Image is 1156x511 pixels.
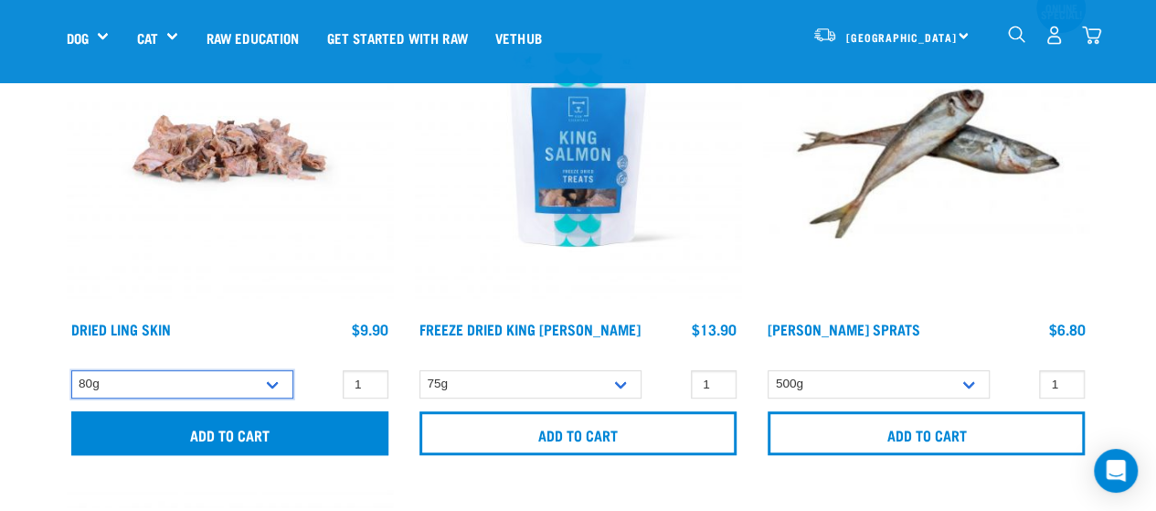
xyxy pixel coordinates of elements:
[71,325,171,333] a: Dried Ling Skin
[1008,26,1025,43] img: home-icon-1@2x.png
[313,1,482,74] a: Get started with Raw
[1045,26,1064,45] img: user.png
[768,325,920,333] a: [PERSON_NAME] Sprats
[846,34,957,40] span: [GEOGRAPHIC_DATA]
[1039,370,1085,399] input: 1
[1082,26,1101,45] img: home-icon@2x.png
[343,370,388,399] input: 1
[192,1,313,74] a: Raw Education
[419,411,737,455] input: Add to cart
[352,321,388,337] div: $9.90
[482,1,556,74] a: Vethub
[768,411,1085,455] input: Add to cart
[419,325,641,333] a: Freeze Dried King [PERSON_NAME]
[691,370,737,399] input: 1
[67,27,89,48] a: Dog
[812,27,837,43] img: van-moving.png
[71,411,388,455] input: Add to cart
[1048,321,1085,337] div: $6.80
[1094,449,1138,493] div: Open Intercom Messenger
[136,27,157,48] a: Cat
[692,321,737,337] div: $13.90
